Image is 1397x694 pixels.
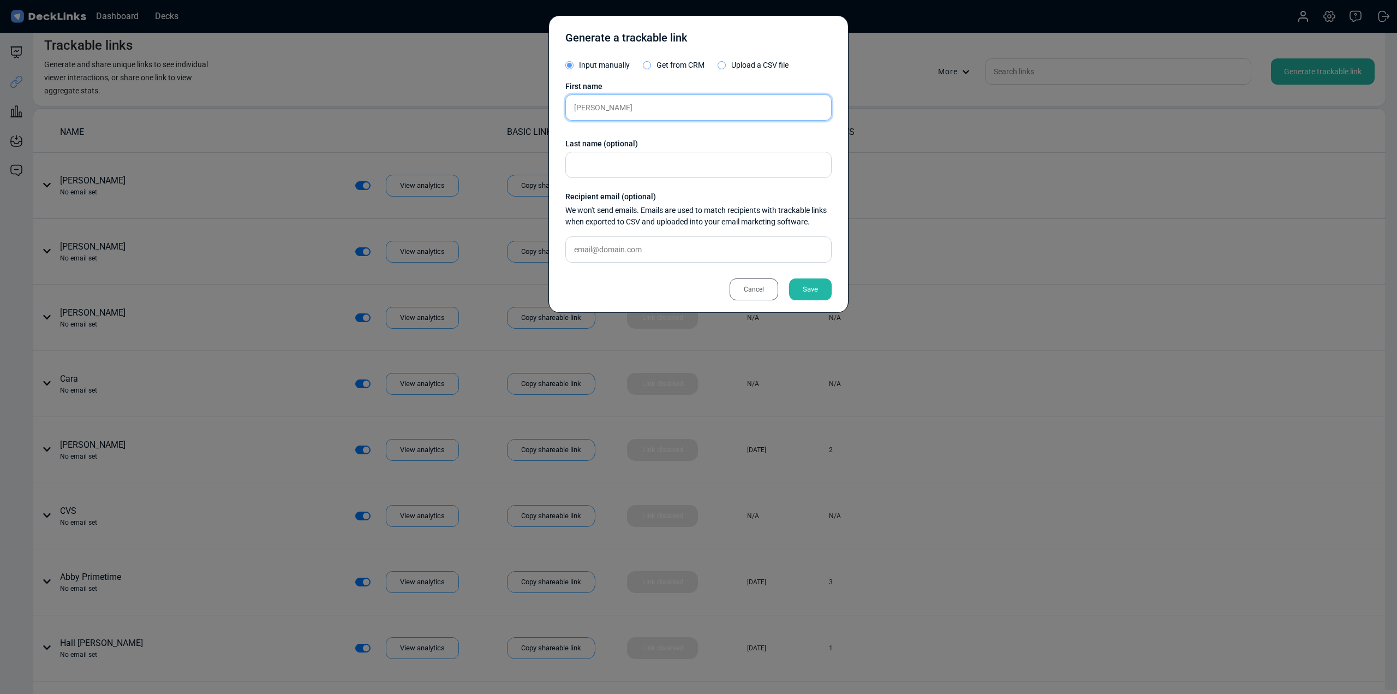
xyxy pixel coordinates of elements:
div: We won't send emails. Emails are used to match recipients with trackable links when exported to C... [565,205,832,228]
div: Save [789,278,832,300]
input: email@domain.com [565,236,832,263]
span: Input manually [579,61,630,69]
span: Get from CRM [656,61,705,69]
div: Last name (optional) [565,138,832,150]
div: First name [565,81,832,92]
div: Cancel [730,278,778,300]
span: Upload a CSV file [731,61,789,69]
div: Generate a trackable link [565,29,687,51]
div: Recipient email (optional) [565,191,832,203]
